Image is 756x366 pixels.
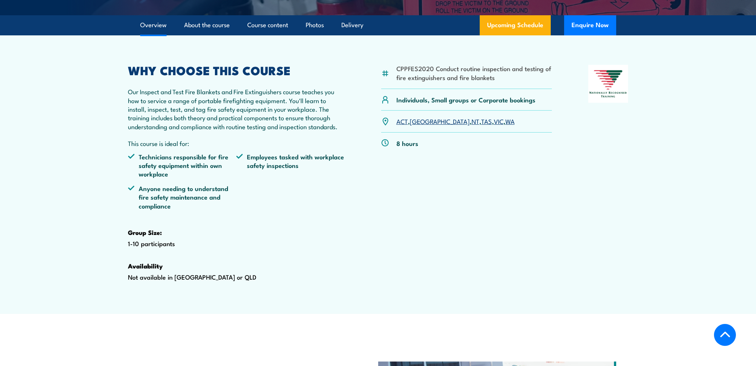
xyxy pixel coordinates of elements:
[128,87,345,131] p: Our Inspect and Test Fire Blankets and Fire Extinguishers course teaches you how to service a ran...
[128,65,345,75] h2: WHY CHOOSE THIS COURSE
[128,152,237,178] li: Technicians responsible for fire safety equipment within own workplace
[184,15,230,35] a: About the course
[396,139,418,147] p: 8 hours
[128,261,163,271] strong: Availability
[128,227,162,237] strong: Group Size:
[410,117,470,125] a: [GEOGRAPHIC_DATA]
[396,95,535,104] p: Individuals, Small groups or Corporate bookings
[564,15,616,35] button: Enquire Now
[306,15,324,35] a: Photos
[341,15,363,35] a: Delivery
[396,64,552,82] li: CPPFES2020 Conduct routine inspection and testing of fire extinguishers and fire blankets
[247,15,288,35] a: Course content
[472,117,479,125] a: NT
[505,117,515,125] a: WA
[588,65,628,103] img: Nationally Recognised Training logo.
[128,184,237,210] li: Anyone needing to understand fire safety maintenance and compliance
[481,117,492,125] a: TAS
[494,117,504,125] a: VIC
[128,139,345,147] p: This course is ideal for:
[128,65,345,305] div: 1-10 participants Not available in [GEOGRAPHIC_DATA] or QLD
[480,15,551,35] a: Upcoming Schedule
[396,117,515,125] p: , , , , ,
[236,152,345,178] li: Employees tasked with workplace safety inspections
[140,15,167,35] a: Overview
[396,117,408,125] a: ACT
